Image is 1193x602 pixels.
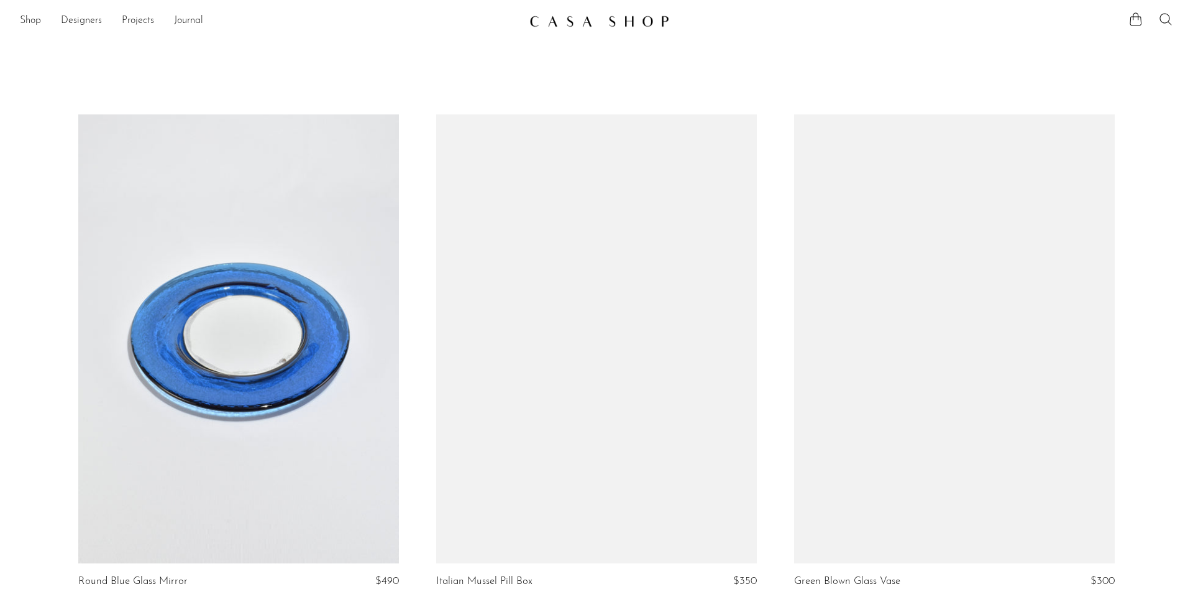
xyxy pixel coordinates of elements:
[61,13,102,29] a: Designers
[174,13,203,29] a: Journal
[436,576,533,587] a: Italian Mussel Pill Box
[1090,576,1115,586] span: $300
[794,576,900,587] a: Green Blown Glass Vase
[20,13,41,29] a: Shop
[375,576,399,586] span: $490
[20,11,519,32] nav: Desktop navigation
[78,576,188,587] a: Round Blue Glass Mirror
[122,13,154,29] a: Projects
[20,11,519,32] ul: NEW HEADER MENU
[733,576,757,586] span: $350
